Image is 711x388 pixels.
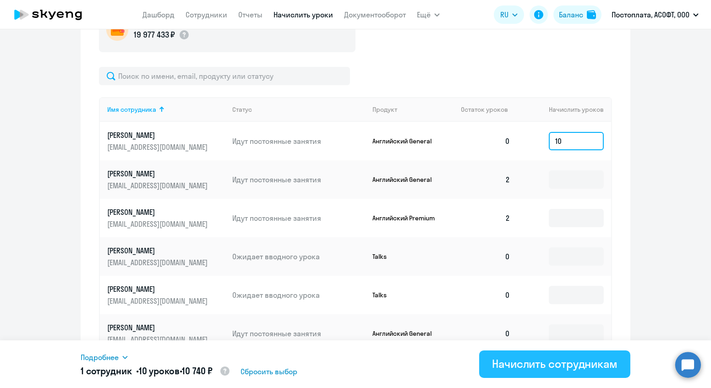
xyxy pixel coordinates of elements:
[232,105,365,114] div: Статус
[232,328,365,339] p: Идут постоянные занятия
[417,5,440,24] button: Ещё
[107,207,210,217] p: [PERSON_NAME]
[107,284,225,306] a: [PERSON_NAME][EMAIL_ADDRESS][DOMAIN_NAME]
[241,366,297,377] span: Сбросить выбор
[107,142,210,152] p: [EMAIL_ADDRESS][DOMAIN_NAME]
[372,291,441,299] p: Talks
[107,130,225,152] a: [PERSON_NAME][EMAIL_ADDRESS][DOMAIN_NAME]
[232,105,252,114] div: Статус
[479,350,630,378] button: Начислить сотрудникам
[107,322,210,333] p: [PERSON_NAME]
[372,105,397,114] div: Продукт
[134,29,175,41] p: 19 977 433 ₽
[417,9,431,20] span: Ещё
[454,122,518,160] td: 0
[232,136,365,146] p: Идут постоянные занятия
[99,67,350,85] input: Поиск по имени, email, продукту или статусу
[232,175,365,185] p: Идут постоянные занятия
[587,10,596,19] img: balance
[107,257,210,268] p: [EMAIL_ADDRESS][DOMAIN_NAME]
[107,169,225,191] a: [PERSON_NAME][EMAIL_ADDRESS][DOMAIN_NAME]
[186,10,227,19] a: Сотрудники
[372,175,441,184] p: Английский General
[107,219,210,229] p: [EMAIL_ADDRESS][DOMAIN_NAME]
[372,137,441,145] p: Английский General
[107,246,210,256] p: [PERSON_NAME]
[232,213,365,223] p: Идут постоянные занятия
[454,276,518,314] td: 0
[139,365,180,377] span: 10 уроков
[107,105,156,114] div: Имя сотрудника
[612,9,689,20] p: Постоплата, АСОФТ, ООО
[107,284,210,294] p: [PERSON_NAME]
[500,9,509,20] span: RU
[454,314,518,353] td: 0
[372,329,441,338] p: Английский General
[461,105,508,114] span: Остаток уроков
[273,10,333,19] a: Начислить уроки
[461,105,518,114] div: Остаток уроков
[559,9,583,20] div: Баланс
[107,130,210,140] p: [PERSON_NAME]
[492,356,618,371] div: Начислить сотрудникам
[232,290,365,300] p: Ожидает вводного урока
[182,365,213,377] span: 10 740 ₽
[454,199,518,237] td: 2
[81,352,119,363] span: Подробнее
[607,4,703,26] button: Постоплата, АСОФТ, ООО
[232,251,365,262] p: Ожидает вводного урока
[107,169,210,179] p: [PERSON_NAME]
[107,105,225,114] div: Имя сотрудника
[553,5,602,24] button: Балансbalance
[454,160,518,199] td: 2
[372,214,441,222] p: Английский Premium
[238,10,263,19] a: Отчеты
[454,237,518,276] td: 0
[494,5,524,24] button: RU
[372,252,441,261] p: Talks
[81,365,230,378] h5: 1 сотрудник • •
[518,97,611,122] th: Начислить уроков
[107,246,225,268] a: [PERSON_NAME][EMAIL_ADDRESS][DOMAIN_NAME]
[372,105,454,114] div: Продукт
[107,207,225,229] a: [PERSON_NAME][EMAIL_ADDRESS][DOMAIN_NAME]
[107,334,210,344] p: [EMAIL_ADDRESS][DOMAIN_NAME]
[142,10,175,19] a: Дашборд
[344,10,406,19] a: Документооборот
[107,180,210,191] p: [EMAIL_ADDRESS][DOMAIN_NAME]
[107,322,225,344] a: [PERSON_NAME][EMAIL_ADDRESS][DOMAIN_NAME]
[106,19,128,41] img: wallet-circle.png
[107,296,210,306] p: [EMAIL_ADDRESS][DOMAIN_NAME]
